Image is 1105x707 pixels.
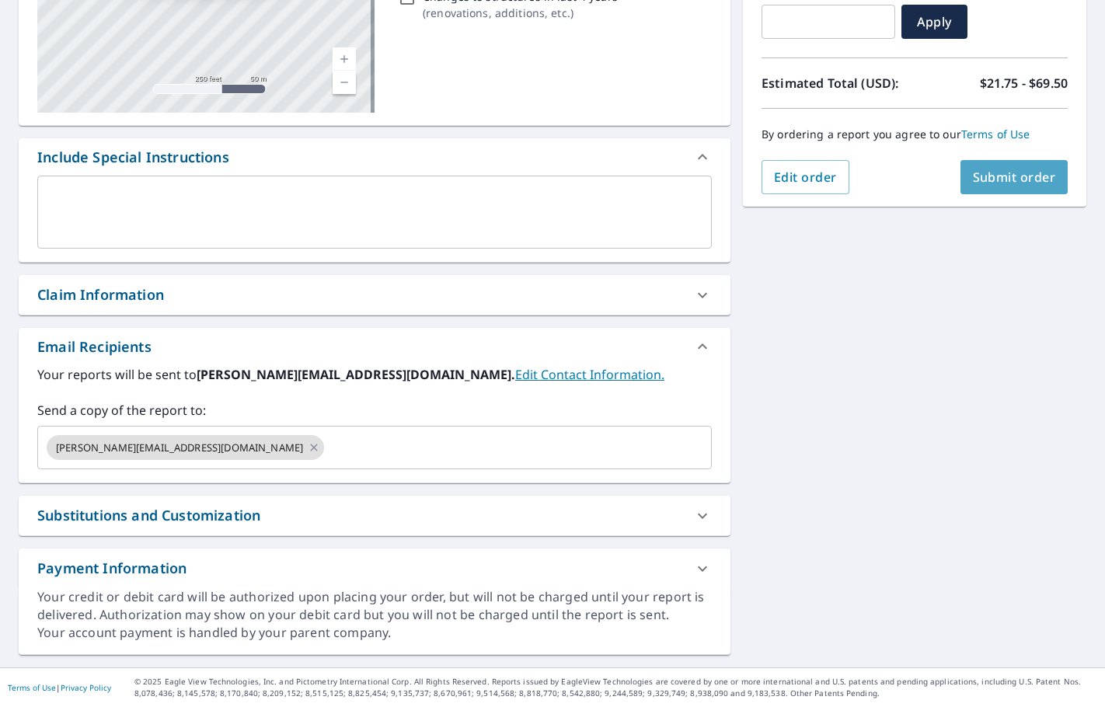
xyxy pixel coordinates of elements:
[333,47,356,71] a: Current Level 17, Zoom In
[37,365,712,384] label: Your reports will be sent to
[961,127,1030,141] a: Terms of Use
[762,160,849,194] button: Edit order
[19,328,730,365] div: Email Recipients
[37,588,712,624] div: Your credit or debit card will be authorized upon placing your order, but will not be charged unt...
[37,147,229,168] div: Include Special Instructions
[197,366,515,383] b: [PERSON_NAME][EMAIL_ADDRESS][DOMAIN_NAME].
[762,127,1068,141] p: By ordering a report you agree to our
[980,74,1068,92] p: $21.75 - $69.50
[762,74,915,92] p: Estimated Total (USD):
[8,683,111,692] p: |
[8,682,56,693] a: Terms of Use
[19,138,730,176] div: Include Special Instructions
[37,336,152,357] div: Email Recipients
[960,160,1068,194] button: Submit order
[914,13,955,30] span: Apply
[37,401,712,420] label: Send a copy of the report to:
[61,682,111,693] a: Privacy Policy
[19,275,730,315] div: Claim Information
[515,366,664,383] a: EditContactInfo
[19,549,730,588] div: Payment Information
[37,284,164,305] div: Claim Information
[774,169,837,186] span: Edit order
[901,5,967,39] button: Apply
[423,5,618,21] p: ( renovations, additions, etc. )
[37,558,186,579] div: Payment Information
[19,496,730,535] div: Substitutions and Customization
[37,624,712,642] div: Your account payment is handled by your parent company.
[333,71,356,94] a: Current Level 17, Zoom Out
[37,505,260,526] div: Substitutions and Customization
[47,435,324,460] div: [PERSON_NAME][EMAIL_ADDRESS][DOMAIN_NAME]
[134,676,1097,699] p: © 2025 Eagle View Technologies, Inc. and Pictometry International Corp. All Rights Reserved. Repo...
[47,441,312,455] span: [PERSON_NAME][EMAIL_ADDRESS][DOMAIN_NAME]
[973,169,1056,186] span: Submit order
